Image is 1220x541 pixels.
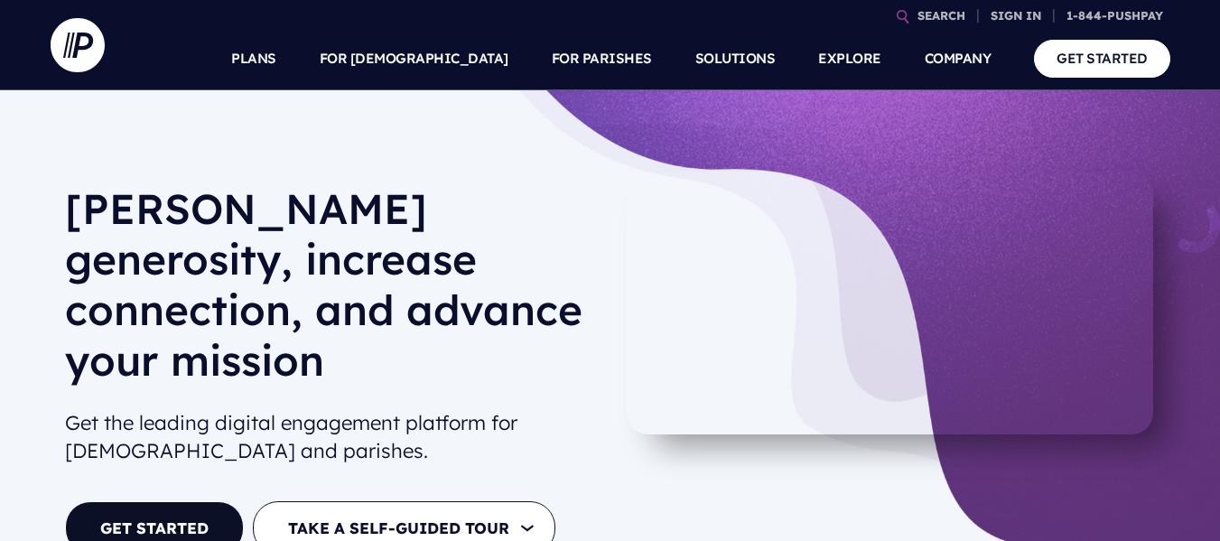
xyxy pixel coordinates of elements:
h2: Get the leading digital engagement platform for [DEMOGRAPHIC_DATA] and parishes. [65,402,596,472]
a: EXPLORE [818,27,881,90]
a: FOR [DEMOGRAPHIC_DATA] [320,27,508,90]
a: PLANS [231,27,276,90]
a: SOLUTIONS [695,27,776,90]
a: COMPANY [925,27,992,90]
a: FOR PARISHES [552,27,652,90]
h1: [PERSON_NAME] generosity, increase connection, and advance your mission [65,183,596,400]
a: GET STARTED [1034,40,1170,77]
